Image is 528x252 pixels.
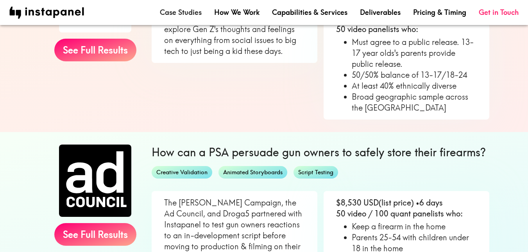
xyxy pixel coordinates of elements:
[59,145,131,217] img: Ad Council logo
[54,39,136,61] a: See Full Results
[164,13,305,57] p: VMLY&R partnered with Instapanel to explore Gen Z's thoughts and feelings on everything from soci...
[352,91,477,113] li: Broad geographic sample across the [GEOGRAPHIC_DATA]
[152,168,212,177] span: Creative Validation
[218,168,287,177] span: Animated Storyboards
[9,7,84,19] img: instapanel
[352,37,477,70] li: Must agree to a public release. 13-17 year olds's parents provide public release.
[152,145,489,160] h6: How can a PSA persuade gun owners to safely store their firearms?
[352,80,477,91] li: At least 40% ethnically diverse
[479,7,519,17] a: Get in Touch
[352,70,477,80] li: 50/50% balance of 13-17/18-24
[54,223,136,246] a: See Full Results
[360,7,401,17] a: Deliverables
[272,7,347,17] a: Capabilities & Services
[352,221,477,232] li: Keep a firearm in the home
[413,7,466,17] a: Pricing & Timing
[336,197,477,219] p: $8,530 USD (list price) • 6 days 50 video / 100 quant panelists who:
[160,7,202,17] a: Case Studies
[214,7,260,17] a: How We Work
[294,168,338,177] span: Script Testing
